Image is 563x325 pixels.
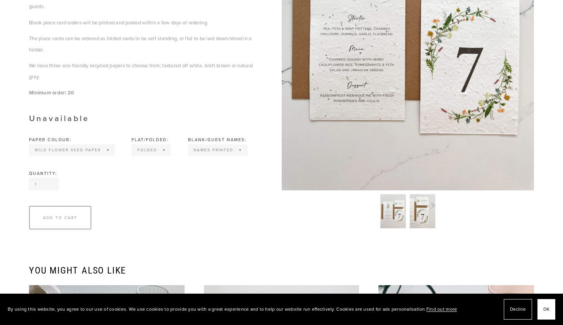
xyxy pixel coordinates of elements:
[410,194,435,228] img: Wildflower wedding place name card
[380,194,406,228] img: Wildflower wedding place name card
[29,264,534,277] h2: You Might Also Like
[543,304,549,315] span: OK
[510,304,526,315] span: Decline
[504,299,532,320] button: Decline
[29,114,262,122] div: Unavailable
[30,145,114,155] select: Select Paper colour
[43,215,77,221] div: Add To Cart
[426,306,457,312] a: Find out more
[189,145,247,155] select: Select Blank/Guest names
[29,206,91,229] div: Add To Cart
[132,145,170,155] select: Select Flat/Folded
[8,304,457,315] p: By using this website, you agree to our use of cookies. We use cookies to provide you with a grea...
[29,89,74,96] strong: Minimum order: 20
[29,17,262,28] p: Blank place card orders will be printed and posted within a few days of ordering.
[29,171,262,176] div: Quantity:
[29,138,115,142] div: Paper colour:
[537,299,555,320] button: OK
[29,33,262,55] p: The place cards can be ordered as folded cards to be self standing, or flat to be laid down/stood...
[132,138,171,142] div: Flat/Folded:
[188,138,248,142] div: Blank/Guest names:
[29,60,262,82] p: We have three eco-friendly recycled papers to choose from; textured off white, kraft brown or nat...
[29,178,59,190] input: Quantity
